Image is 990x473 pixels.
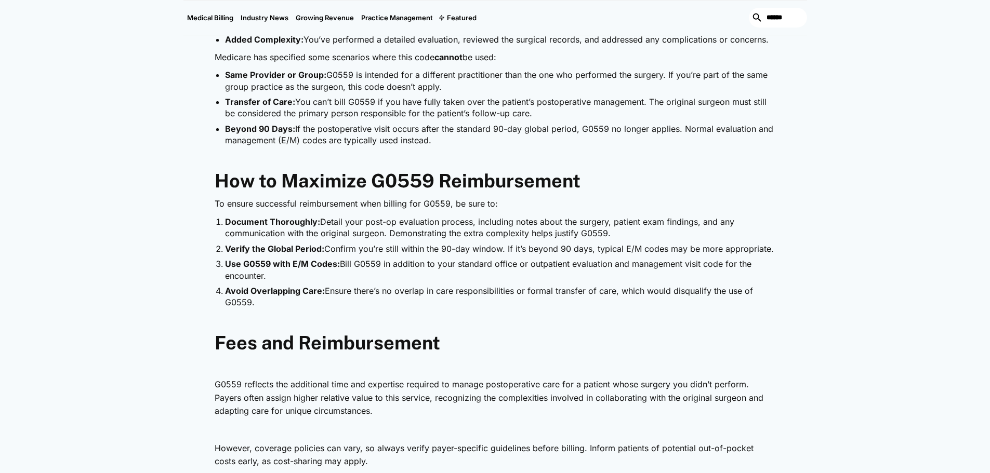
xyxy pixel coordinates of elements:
p: ‍ [215,152,776,165]
li: Detail your post-op evaluation process, including notes about the surgery, patient exam findings,... [225,216,776,239]
strong: Same Provider or Group: [225,70,326,80]
strong: Beyond 90 Days: [225,124,295,134]
p: ‍ [215,423,776,437]
a: Growing Revenue [292,1,358,35]
div: Featured [437,1,480,35]
strong: Added Complexity: [225,34,303,45]
p: Medicare has specified some scenarios where this code be used: [215,51,776,64]
strong: Avoid Overlapping Care: [225,286,325,296]
li: Bill G0559 in addition to your standard office or outpatient evaluation and management visit code... [225,258,776,281]
li: If the postoperative visit occurs after the standard 90-day global period, G0559 no longer applie... [225,123,776,146]
li: You’ve performed a detailed evaluation, reviewed the surgical records, and addressed any complica... [225,34,776,45]
li: Ensure there’s no overlap in care responsibilities or formal transfer of care, which would disqua... [225,285,776,308]
a: Industry News [237,1,292,35]
a: Practice Management [358,1,437,35]
li: You can’t bill G0559 if you have fully taken over the patient’s postoperative management. The ori... [225,96,776,119]
a: Medical Billing [183,1,237,35]
li: Confirm you’re still within the 90-day window. If it’s beyond 90 days, typical E/M codes may be m... [225,243,776,254]
strong: Fees and Reimbursement [215,332,440,354]
strong: Transfer of Care: [225,97,295,107]
div: Featured [447,13,477,22]
strong: cannot [434,52,463,62]
p: ‍ [215,360,776,373]
strong: Document Thoroughly: [225,217,320,227]
li: G0559 is intended for a different practitioner than the one who performed the surgery. If you’re ... [225,69,776,92]
strong: How to Maximize G0559 Reimbursement [215,170,580,192]
p: To ensure successful reimbursement when billing for G0559, be sure to: [215,197,776,211]
p: However, coverage policies can vary, so always verify payer-specific guidelines before billing. I... [215,442,776,468]
strong: Use G0559 with E/M Codes: [225,259,340,269]
strong: Verify the Global Period: [225,244,324,254]
p: ‍ [215,314,776,327]
p: G0559 reflects the additional time and expertise required to manage postoperative care for a pati... [215,378,776,418]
